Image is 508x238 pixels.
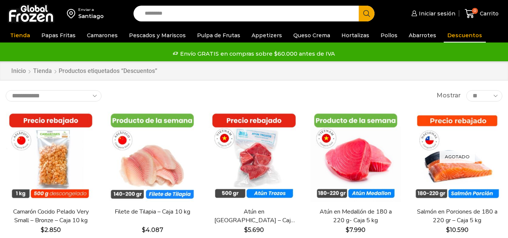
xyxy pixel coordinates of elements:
[38,28,79,42] a: Papas Fritas
[193,28,244,42] a: Pulpa de Frutas
[417,208,498,225] a: Salmón en Porciones de 180 a 220 gr – Caja 5 kg
[440,150,475,163] p: Agotado
[11,67,26,76] a: Inicio
[41,226,61,233] bdi: 2.850
[41,226,44,233] span: $
[346,226,349,233] span: $
[290,28,334,42] a: Queso Crema
[11,67,157,76] nav: Breadcrumb
[346,226,365,233] bdi: 7.990
[472,8,478,14] span: 0
[213,208,294,225] a: Atún en [GEOGRAPHIC_DATA] – Caja 10 kg
[409,6,455,21] a: Iniciar sesión
[125,28,190,42] a: Pescados y Mariscos
[6,90,102,102] select: Pedido de la tienda
[338,28,373,42] a: Hortalizas
[10,208,91,225] a: Camarón Cocido Pelado Very Small – Bronze – Caja 10 kg
[142,226,146,233] span: $
[6,28,34,42] a: Tienda
[417,10,455,17] span: Iniciar sesión
[446,226,469,233] bdi: 10.590
[463,5,500,23] a: 0 Carrito
[244,226,248,233] span: $
[478,10,499,17] span: Carrito
[315,208,396,225] a: Atún en Medallón de 180 a 220 g- Caja 5 kg
[67,7,78,20] img: address-field-icon.svg
[437,91,461,100] span: Mostrar
[78,12,104,20] div: Santiago
[59,67,157,74] h1: Productos etiquetados “Descuentos”
[83,28,121,42] a: Camarones
[142,226,163,233] bdi: 4.087
[78,7,104,12] div: Enviar a
[377,28,401,42] a: Pollos
[405,28,440,42] a: Abarrotes
[248,28,286,42] a: Appetizers
[244,226,264,233] bdi: 5.690
[33,67,52,76] a: Tienda
[444,28,486,42] a: Descuentos
[359,6,375,21] button: Search button
[446,226,450,233] span: $
[112,208,193,216] a: Filete de Tilapia – Caja 10 kg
